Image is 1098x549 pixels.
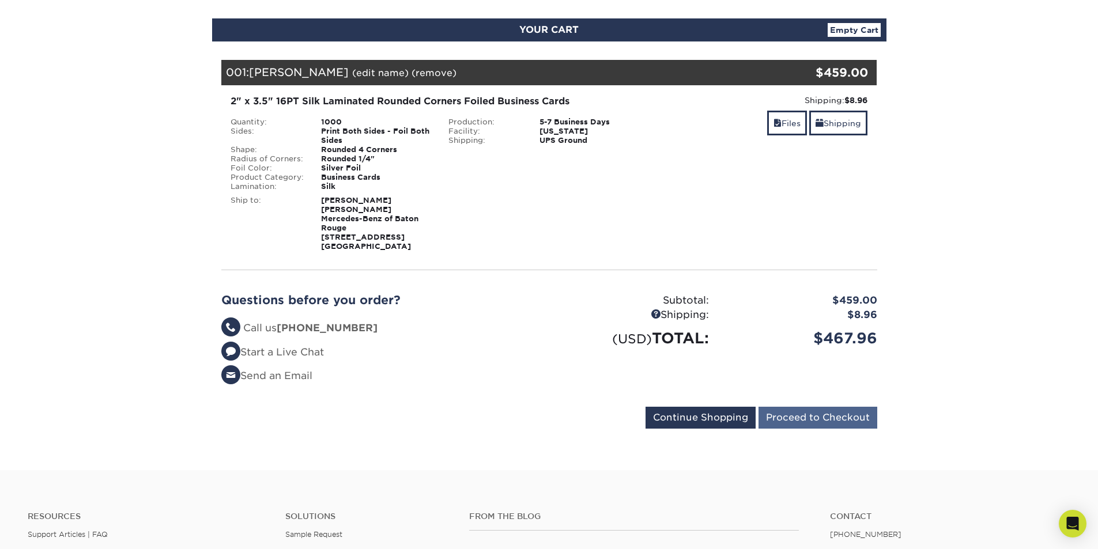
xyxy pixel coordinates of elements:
[828,23,881,37] a: Empty Cart
[312,182,440,191] div: Silk
[809,111,867,135] a: Shipping
[718,327,886,349] div: $467.96
[221,370,312,381] a: Send an Email
[718,293,886,308] div: $459.00
[667,94,868,106] div: Shipping:
[222,154,313,164] div: Radius of Corners:
[1059,510,1086,537] div: Open Intercom Messenger
[222,127,313,145] div: Sides:
[767,111,807,135] a: Files
[231,94,650,108] div: 2" x 3.5" 16PT Silk Laminated Rounded Corners Foiled Business Cards
[222,145,313,154] div: Shape:
[718,308,886,323] div: $8.96
[531,127,658,136] div: [US_STATE]
[312,154,440,164] div: Rounded 1/4"
[549,327,718,349] div: TOTAL:
[612,331,652,346] small: (USD)
[321,196,418,251] strong: [PERSON_NAME] [PERSON_NAME] Mercedes-Benz of Baton Rouge [STREET_ADDRESS] [GEOGRAPHIC_DATA]
[531,136,658,145] div: UPS Ground
[222,196,313,251] div: Ship to:
[549,293,718,308] div: Subtotal:
[222,164,313,173] div: Foil Color:
[312,118,440,127] div: 1000
[222,173,313,182] div: Product Category:
[531,118,658,127] div: 5-7 Business Days
[844,96,867,105] strong: $8.96
[312,173,440,182] div: Business Cards
[549,308,718,323] div: Shipping:
[352,67,409,78] a: (edit name)
[412,67,456,78] a: (remove)
[249,66,349,78] span: [PERSON_NAME]
[221,346,324,358] a: Start a Live Chat
[768,64,869,81] div: $459.00
[312,145,440,154] div: Rounded 4 Corners
[277,322,378,334] strong: [PHONE_NUMBER]
[312,127,440,145] div: Print Both Sides - Foil Both Sides
[285,512,452,521] h4: Solutions
[830,530,901,539] a: [PHONE_NUMBER]
[759,407,877,429] input: Proceed to Checkout
[646,407,756,429] input: Continue Shopping
[221,60,768,85] div: 001:
[830,512,1070,521] a: Contact
[440,127,531,136] div: Facility:
[440,118,531,127] div: Production:
[469,512,799,521] h4: From the Blog
[285,530,342,539] a: Sample Request
[222,182,313,191] div: Lamination:
[312,164,440,173] div: Silver Foil
[222,118,313,127] div: Quantity:
[519,24,579,35] span: YOUR CART
[221,293,541,307] h2: Questions before you order?
[28,512,268,521] h4: Resources
[440,136,531,145] div: Shipping:
[816,119,824,128] span: shipping
[221,321,541,336] li: Call us
[773,119,782,128] span: files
